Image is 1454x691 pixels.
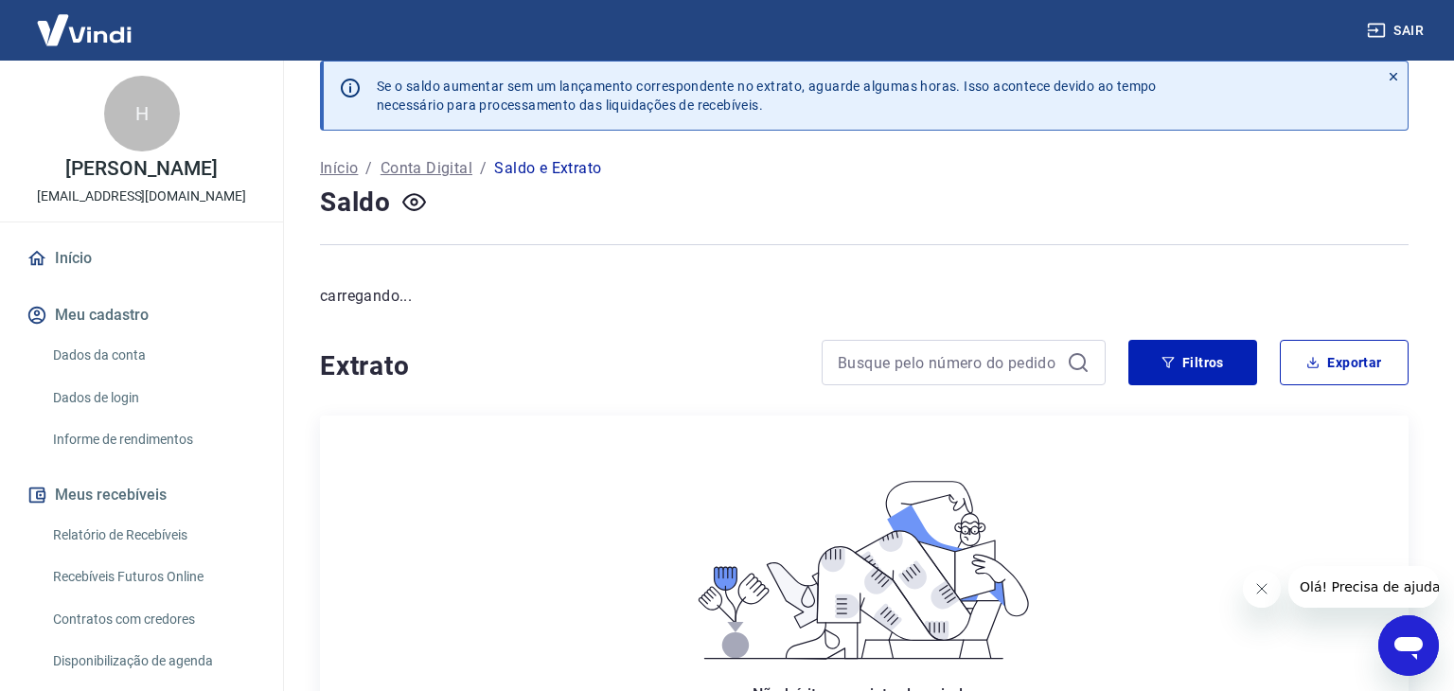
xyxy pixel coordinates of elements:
[45,600,260,639] a: Contratos com credores
[494,157,601,180] p: Saldo e Extrato
[1280,340,1409,385] button: Exportar
[320,347,799,385] h4: Extrato
[104,76,180,151] div: H
[1243,570,1281,608] iframe: Fechar mensagem
[381,157,472,180] a: Conta Digital
[1288,566,1439,608] iframe: Mensagem da empresa
[480,157,487,180] p: /
[23,1,146,59] img: Vindi
[1378,615,1439,676] iframe: Botão para abrir a janela de mensagens
[23,294,260,336] button: Meu cadastro
[45,558,260,596] a: Recebíveis Futuros Online
[65,159,217,179] p: [PERSON_NAME]
[11,13,159,28] span: Olá! Precisa de ajuda?
[838,348,1059,377] input: Busque pelo número do pedido
[365,157,372,180] p: /
[45,420,260,459] a: Informe de rendimentos
[320,157,358,180] a: Início
[377,77,1157,115] p: Se o saldo aumentar sem um lançamento correspondente no extrato, aguarde algumas horas. Isso acon...
[45,516,260,555] a: Relatório de Recebíveis
[37,186,246,206] p: [EMAIL_ADDRESS][DOMAIN_NAME]
[45,336,260,375] a: Dados da conta
[1128,340,1257,385] button: Filtros
[320,285,1409,308] p: carregando...
[1363,13,1431,48] button: Sair
[23,238,260,279] a: Início
[23,474,260,516] button: Meus recebíveis
[320,184,391,221] h4: Saldo
[45,642,260,681] a: Disponibilização de agenda
[45,379,260,417] a: Dados de login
